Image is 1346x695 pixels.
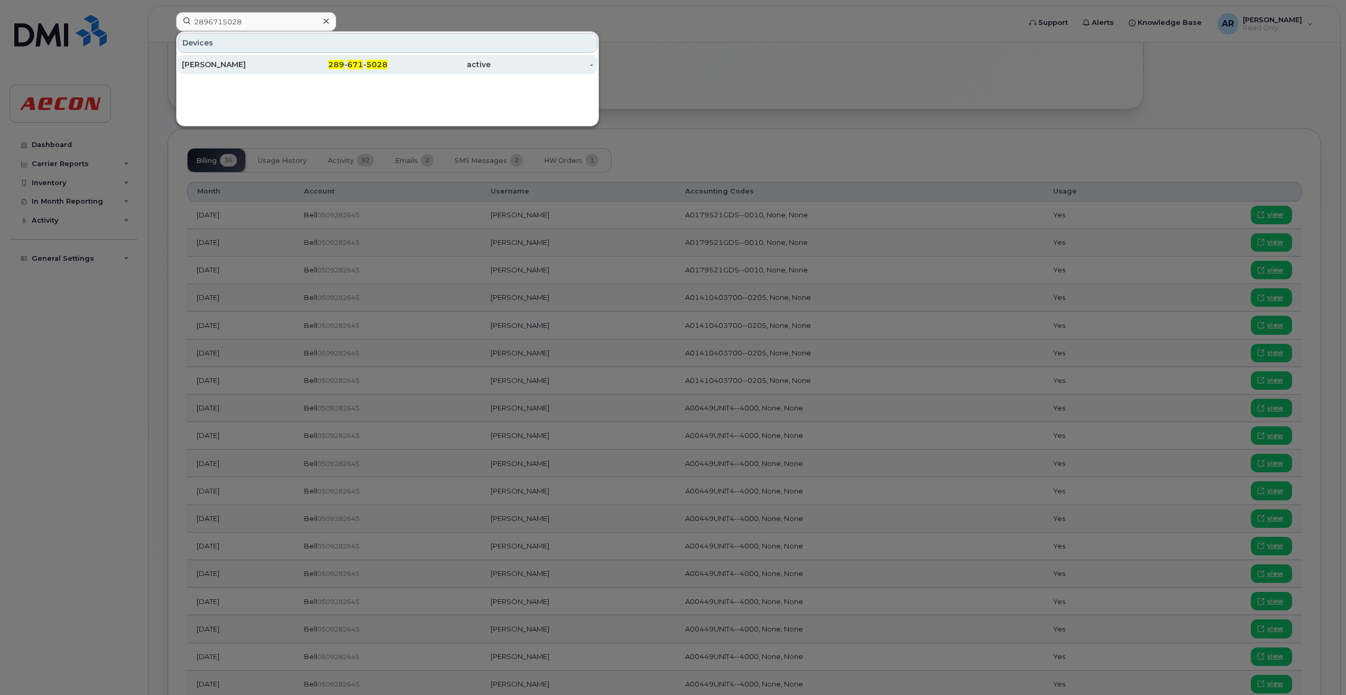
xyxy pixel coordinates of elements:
div: [PERSON_NAME] [182,59,285,70]
div: Devices [178,33,597,53]
a: [PERSON_NAME]289-671-5028active- [178,55,597,74]
div: - - [285,59,388,70]
span: 5028 [366,60,388,69]
span: 671 [347,60,363,69]
div: active [388,59,491,70]
div: - [491,59,594,70]
input: Find something... [176,12,336,31]
span: 289 [328,60,344,69]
